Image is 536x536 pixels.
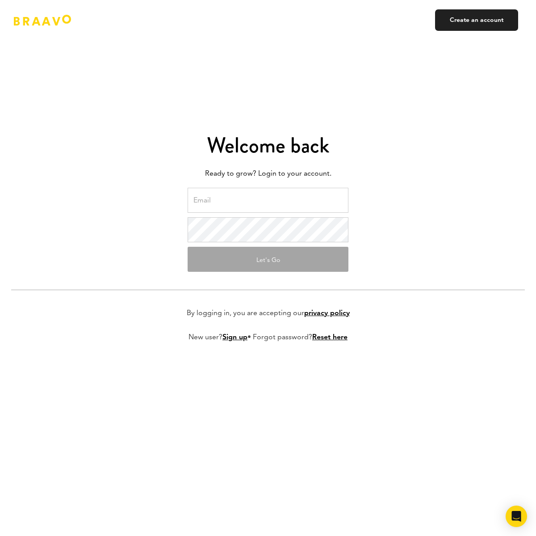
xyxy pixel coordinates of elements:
[188,332,348,343] p: New user? • Forgot password?
[304,310,350,317] a: privacy policy
[222,334,247,341] a: Sign up
[207,130,329,160] span: Welcome back
[188,188,348,213] input: Email
[188,247,348,272] button: Let's Go
[435,9,518,31] a: Create an account
[11,167,525,181] p: Ready to grow? Login to your account.
[312,334,348,341] a: Reset here
[187,308,350,319] p: By logging in, you are accepting our
[506,506,527,527] div: Open Intercom Messenger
